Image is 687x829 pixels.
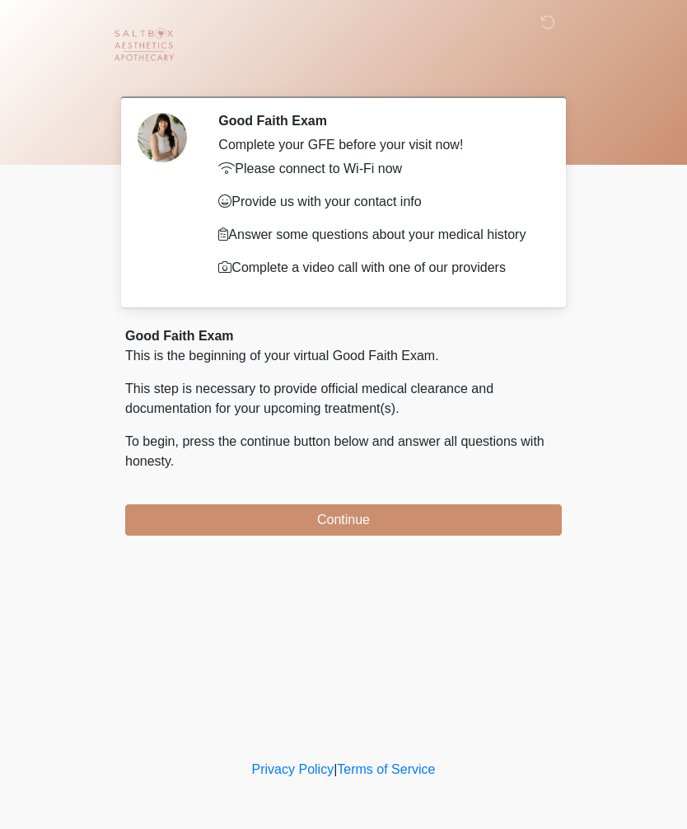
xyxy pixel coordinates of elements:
div: Good Faith Exam [125,326,562,346]
p: This step is necessary to provide official medical clearance and documentation for your upcoming ... [125,379,562,419]
a: Terms of Service [337,762,435,776]
h2: Good Faith Exam [218,113,537,129]
img: Agent Avatar [138,113,187,162]
p: To begin, press the continue button below and answer all questions with honesty. [125,432,562,471]
a: Privacy Policy [252,762,334,776]
p: Please connect to Wi-Fi now [218,159,537,179]
div: Complete your GFE before your visit now! [218,135,537,155]
p: Answer some questions about your medical history [218,225,537,245]
img: Saltbox Aesthetics Logo [109,12,179,82]
a: | [334,762,337,776]
p: Complete a video call with one of our providers [218,258,537,278]
button: Continue [125,504,562,536]
p: Provide us with your contact info [218,192,537,212]
p: This is the beginning of your virtual Good Faith Exam. [125,346,562,366]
